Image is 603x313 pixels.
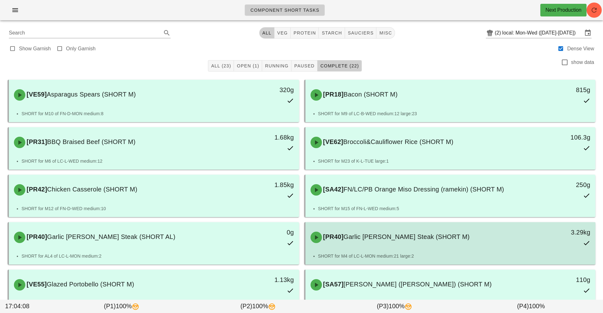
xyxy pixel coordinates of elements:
[294,63,315,68] span: Paused
[47,91,136,98] span: Asparagus Spears (SHORT M)
[376,27,395,39] button: misc
[4,300,53,312] div: 17:04:08
[322,233,344,240] span: [PR40]
[322,138,343,145] span: [VE62]
[245,4,325,16] a: Component Short Tasks
[319,27,345,39] button: starch
[19,46,51,52] label: Show Garnish
[322,91,344,98] span: [PR18]
[526,180,590,190] div: 250g
[250,8,319,13] span: Component Short Tasks
[567,46,594,52] label: Dense View
[322,281,344,288] span: [SA57]
[53,300,190,312] div: (P1) 100%
[326,300,463,312] div: (P3) 100%
[318,253,591,260] li: SHORT for M4 of LC-L-MON medium:21 large:2
[343,138,453,145] span: Broccoli&Cauliflower Rice (SHORT M)
[343,186,504,193] span: FN/LC/PB Orange Miso Dressing (ramekin) (SHORT M)
[234,60,262,72] button: Open (1)
[211,63,231,68] span: All (23)
[318,158,591,165] li: SHORT for M23 of K-L-TUE large:1
[526,85,590,95] div: 815g
[322,186,344,193] span: [SA42]
[25,138,47,145] span: [PR31]
[229,180,294,190] div: 1.85kg
[47,138,135,145] span: BBQ Braised Beef (SHORT M)
[321,30,342,35] span: starch
[343,281,492,288] span: [PERSON_NAME] ([PERSON_NAME]) (SHORT M)
[262,30,272,35] span: All
[571,59,594,66] label: show data
[320,63,359,68] span: Complete (22)
[495,30,502,36] div: (2)
[190,300,326,312] div: (P2) 100%
[66,46,96,52] label: Only Garnish
[318,205,591,212] li: SHORT for M15 of FN-L-WED medium:5
[229,85,294,95] div: 320g
[47,233,175,240] span: Garlic [PERSON_NAME] Steak (SHORT AL)
[318,110,591,117] li: SHORT for M9 of LC-B-WED medium:12 large:23
[229,275,294,285] div: 1.13kg
[47,281,134,288] span: Glazed Portobello (SHORT M)
[291,27,319,39] button: protein
[277,30,288,35] span: veg
[22,253,294,260] li: SHORT for AL4 of LC-L-MON medium:2
[343,91,398,98] span: Bacon (SHORT M)
[236,63,259,68] span: Open (1)
[259,27,274,39] button: All
[265,63,288,68] span: Running
[348,30,374,35] span: sauciers
[343,233,469,240] span: Garlic [PERSON_NAME] Steak (SHORT M)
[22,110,294,117] li: SHORT for M10 of FN-D-MON medium:8
[229,227,294,237] div: 0g
[47,186,137,193] span: Chicken Casserole (SHORT M)
[293,30,316,35] span: protein
[274,27,291,39] button: veg
[317,60,362,72] button: Complete (22)
[25,281,47,288] span: [VE55]
[208,60,234,72] button: All (23)
[463,300,599,312] div: (P4) 100%
[526,132,590,142] div: 106.3g
[526,275,590,285] div: 110g
[22,158,294,165] li: SHORT for M6 of LC-L-WED medium:12
[292,60,317,72] button: Paused
[379,30,392,35] span: misc
[25,91,47,98] span: [VE59]
[22,205,294,212] li: SHORT for M12 of FN-D-WED medium:10
[526,227,590,237] div: 3.29kg
[25,186,47,193] span: [PR42]
[25,233,47,240] span: [PR40]
[545,6,581,14] div: Next Production
[262,60,291,72] button: Running
[345,27,377,39] button: sauciers
[229,132,294,142] div: 1.68kg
